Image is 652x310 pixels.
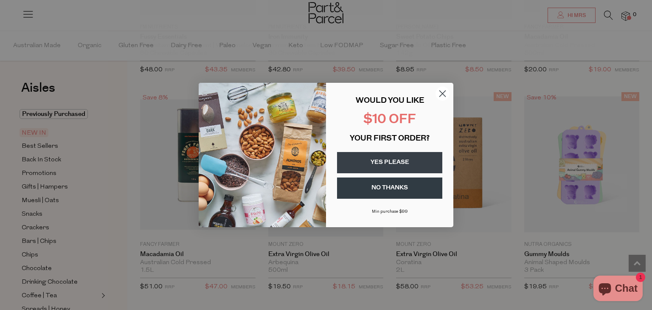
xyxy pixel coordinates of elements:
inbox-online-store-chat: Shopify online store chat [591,276,645,303]
img: 43fba0fb-7538-40bc-babb-ffb1a4d097bc.jpeg [199,83,326,227]
button: NO THANKS [337,178,442,199]
span: YOUR FIRST ORDER? [350,135,430,143]
button: YES PLEASE [337,152,442,173]
span: Min purchase $99 [372,209,408,214]
span: WOULD YOU LIKE [356,97,424,105]
button: Close dialog [435,86,450,101]
span: $10 OFF [363,113,416,127]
